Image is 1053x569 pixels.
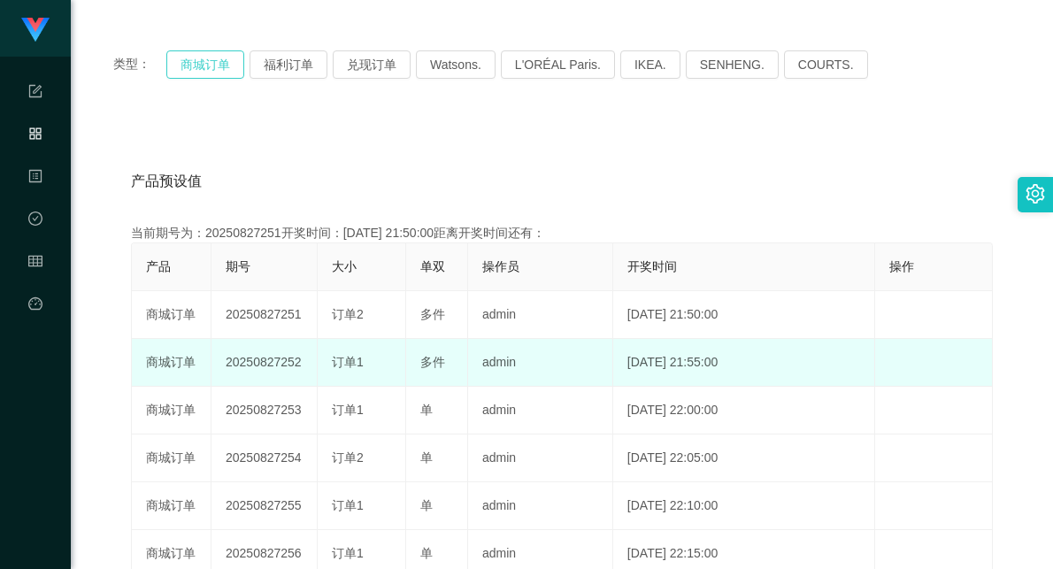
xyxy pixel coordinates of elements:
[332,498,364,512] span: 订单1
[166,50,244,79] button: 商城订单
[132,482,211,530] td: 商城订单
[28,212,42,370] span: 数据中心
[332,546,364,560] span: 订单1
[28,255,42,412] span: 会员管理
[613,339,875,387] td: [DATE] 21:55:00
[482,259,519,273] span: 操作员
[501,50,615,79] button: L'ORÉAL Paris.
[420,307,445,321] span: 多件
[332,403,364,417] span: 订单1
[686,50,779,79] button: SENHENG.
[132,339,211,387] td: 商城订单
[627,259,677,273] span: 开奖时间
[211,434,318,482] td: 20250827254
[28,127,42,285] span: 产品管理
[28,161,42,196] i: 图标: profile
[613,482,875,530] td: [DATE] 22:10:00
[420,403,433,417] span: 单
[132,434,211,482] td: 商城订单
[28,76,42,111] i: 图标: form
[620,50,680,79] button: IKEA.
[211,387,318,434] td: 20250827253
[420,450,433,465] span: 单
[132,387,211,434] td: 商城订单
[28,287,42,465] a: 图标: dashboard平台首页
[226,259,250,273] span: 期号
[332,307,364,321] span: 订单2
[332,450,364,465] span: 订单2
[113,50,166,79] span: 类型：
[131,224,993,242] div: 当前期号为：20250827251开奖时间：[DATE] 21:50:00距离开奖时间还有：
[1026,184,1045,204] i: 图标: setting
[333,50,411,79] button: 兑现订单
[250,50,327,79] button: 福利订单
[28,204,42,239] i: 图标: check-circle-o
[21,18,50,42] img: logo.9652507e.png
[211,482,318,530] td: 20250827255
[420,546,433,560] span: 单
[28,85,42,242] span: 系统配置
[211,291,318,339] td: 20250827251
[784,50,868,79] button: COURTS.
[468,387,613,434] td: admin
[613,291,875,339] td: [DATE] 21:50:00
[132,291,211,339] td: 商城订单
[28,246,42,281] i: 图标: table
[28,119,42,154] i: 图标: appstore-o
[28,170,42,327] span: 内容中心
[146,259,171,273] span: 产品
[420,259,445,273] span: 单双
[613,387,875,434] td: [DATE] 22:00:00
[468,339,613,387] td: admin
[211,339,318,387] td: 20250827252
[332,355,364,369] span: 订单1
[468,291,613,339] td: admin
[416,50,496,79] button: Watsons.
[889,259,914,273] span: 操作
[613,434,875,482] td: [DATE] 22:05:00
[420,498,433,512] span: 单
[468,434,613,482] td: admin
[468,482,613,530] td: admin
[420,355,445,369] span: 多件
[332,259,357,273] span: 大小
[131,171,202,192] span: 产品预设值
